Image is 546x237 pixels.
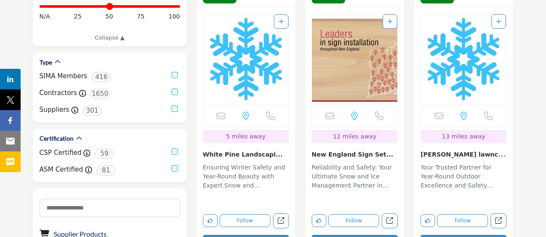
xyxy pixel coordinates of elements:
label: CSP Certified [40,148,82,158]
a: New England Sign Set... [312,151,393,158]
label: Contractors [40,88,77,98]
span: N/A [40,12,50,21]
button: Follow [220,214,270,227]
a: Open aweaver-lawncare-and-snow-removal in new tab [491,213,506,228]
a: Open white-pine-landscaping in new tab [273,213,289,228]
button: Follow [437,214,488,227]
a: Your Trusted Partner for Year-Round Outdoor Excellence and Safety Founded by [PERSON_NAME] in [DA... [420,161,506,192]
h3: New England Sign Setters [312,150,398,159]
span: 1650 [90,89,110,99]
label: ASM Certified [40,165,83,175]
input: Suppliers checkbox [172,105,178,112]
h2: Type [40,58,52,67]
label: SIMA Members [40,71,87,81]
label: Suppliers [40,105,70,115]
a: Add To List [279,18,284,25]
span: 100 [169,12,180,21]
input: Contractors checkbox [172,89,178,95]
a: Open Listing in new tab [312,14,397,105]
p: Ensuring Winter Safety and Year-Round Beauty with Expert Snow and Landscaping Services This compa... [203,163,289,192]
h3: A.Weaver lawncare and Snow Removal [420,150,506,159]
h3: White Pine Landscaping [203,150,289,159]
a: Reliability and Safety: Your Ultimate Snow and Ice Management Partner in [GEOGRAPHIC_DATA] This c... [312,161,398,192]
input: CSP Certified checkbox [172,148,178,155]
p: Your Trusted Partner for Year-Round Outdoor Excellence and Safety Founded by [PERSON_NAME] in [DA... [420,163,506,192]
a: Open new-england-sign-setters in new tab [382,213,398,228]
a: Collapse ▲ [40,34,180,42]
span: 75 [137,12,144,21]
span: 50 [105,12,113,21]
h2: Certification [40,134,74,143]
a: Ensuring Winter Safety and Year-Round Beauty with Expert Snow and Landscaping Services This compa... [203,161,289,192]
span: 13 miles away [442,133,485,140]
button: Like listing [312,214,326,227]
button: Like listing [420,214,435,227]
span: 59 [95,148,114,159]
span: 25 [74,12,82,21]
span: 416 [92,72,111,83]
img: White Pine Landscaping [203,14,288,105]
input: ASM Certified checkbox [172,165,178,172]
a: White Pine Landscapi... [203,151,283,158]
button: Like listing [203,214,218,227]
span: 301 [83,105,102,116]
img: A.Weaver lawncare and Snow Removal [421,14,506,105]
a: Add To List [496,18,501,25]
a: Add To List [387,18,393,25]
span: 12 miles away [333,133,377,140]
button: Follow [328,214,379,227]
p: Reliability and Safety: Your Ultimate Snow and Ice Management Partner in [GEOGRAPHIC_DATA] This c... [312,163,398,192]
a: Open Listing in new tab [421,14,506,105]
img: New England Sign Setters [312,14,397,105]
input: SIMA Members checkbox [172,72,178,78]
a: Open Listing in new tab [203,14,288,105]
span: 5 miles away [226,133,266,140]
input: Search Category [40,199,180,217]
span: 81 [96,165,116,176]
